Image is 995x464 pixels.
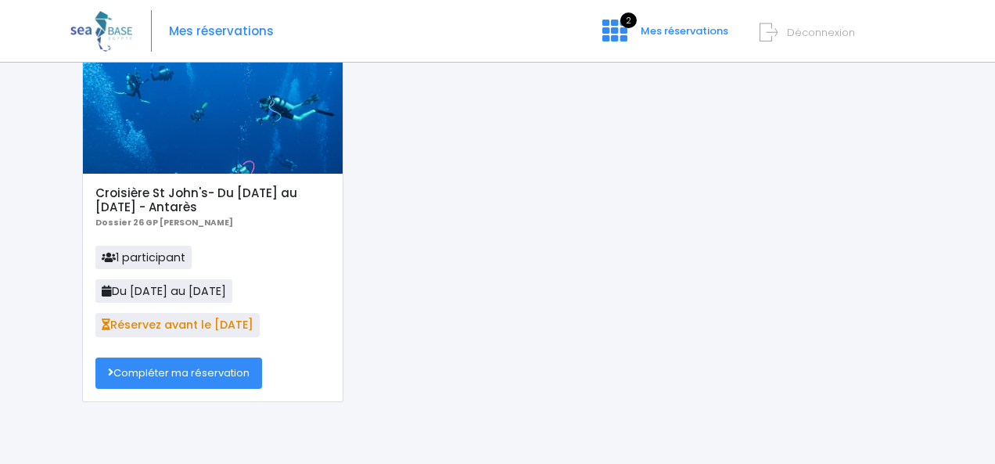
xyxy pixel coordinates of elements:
[95,313,260,336] span: Réservez avant le [DATE]
[95,246,192,269] span: 1 participant
[95,358,262,389] a: Compléter ma réservation
[620,13,637,28] span: 2
[590,29,738,44] a: 2 Mes réservations
[95,186,329,214] h5: Croisière St John's- Du [DATE] au [DATE] - Antarès
[641,23,728,38] span: Mes réservations
[95,217,233,228] b: Dossier 26 GP [PERSON_NAME]
[95,279,232,303] span: Du [DATE] au [DATE]
[787,25,855,40] span: Déconnexion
